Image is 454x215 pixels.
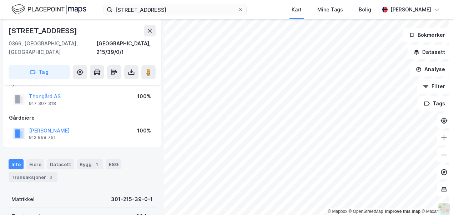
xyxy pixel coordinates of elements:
[137,92,151,101] div: 100%
[47,174,55,181] div: 3
[106,159,121,169] div: ESG
[390,5,431,14] div: [PERSON_NAME]
[349,209,383,214] a: OpenStreetMap
[137,126,151,135] div: 100%
[403,28,451,42] button: Bokmerker
[9,114,155,122] div: Gårdeiere
[11,195,35,204] div: Matrikkel
[418,96,451,111] button: Tags
[9,39,96,56] div: 0366, [GEOGRAPHIC_DATA], [GEOGRAPHIC_DATA]
[359,5,371,14] div: Bolig
[328,209,347,214] a: Mapbox
[385,209,420,214] a: Improve this map
[111,195,153,204] div: 301-215-39-0-1
[47,159,74,169] div: Datasett
[408,45,451,59] button: Datasett
[317,5,343,14] div: Mine Tags
[9,172,57,182] div: Transaksjoner
[418,181,454,215] iframe: Chat Widget
[26,159,44,169] div: Eiere
[9,159,24,169] div: Info
[417,79,451,94] button: Filter
[96,39,156,56] div: [GEOGRAPHIC_DATA], 215/39/0/1
[9,25,79,36] div: [STREET_ADDRESS]
[29,101,56,106] div: 917 307 318
[29,135,56,140] div: 912 868 761
[410,62,451,76] button: Analyse
[77,159,103,169] div: Bygg
[292,5,302,14] div: Kart
[11,3,86,16] img: logo.f888ab2527a4732fd821a326f86c7f29.svg
[112,4,238,15] input: Søk på adresse, matrikkel, gårdeiere, leietakere eller personer
[93,161,100,168] div: 1
[9,65,70,79] button: Tag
